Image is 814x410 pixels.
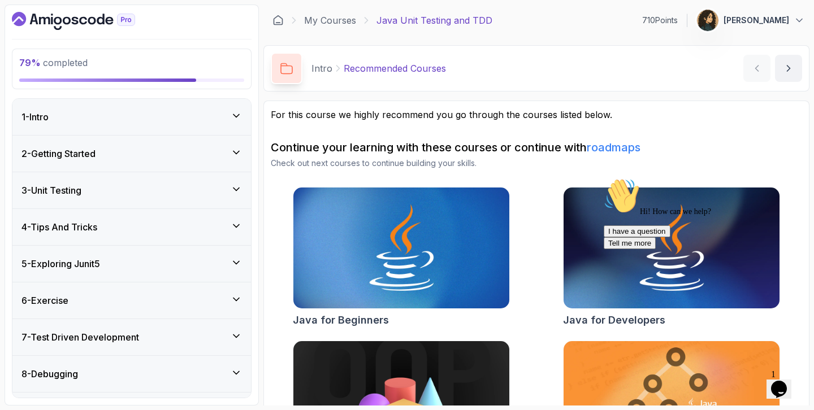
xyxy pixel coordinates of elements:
h3: 7 - Test Driven Development [21,330,139,344]
a: Dashboard [272,15,284,26]
a: Java for Developers cardJava for Developers [563,187,780,328]
button: user profile image[PERSON_NAME] [696,9,805,32]
span: completed [19,57,88,68]
a: roadmaps [587,141,640,154]
button: 5-Exploring Junit5 [12,246,251,282]
button: 8-Debugging [12,356,251,392]
span: 79 % [19,57,41,68]
a: My Courses [304,14,356,27]
button: 7-Test Driven Development [12,319,251,355]
h3: 6 - Exercise [21,294,68,307]
h3: 1 - Intro [21,110,49,124]
h3: 4 - Tips And Tricks [21,220,97,234]
h3: 3 - Unit Testing [21,184,81,197]
button: 1-Intro [12,99,251,135]
a: Dashboard [12,12,161,30]
h2: Java for Developers [563,312,665,328]
h3: 2 - Getting Started [21,147,96,160]
span: Hi! How can we help? [5,34,112,42]
h2: Java for Beginners [293,312,389,328]
h3: 5 - Exploring Junit5 [21,257,100,271]
iframe: chat widget [599,173,803,359]
button: I have a question [5,52,71,64]
p: Check out next courses to continue building your skills. [271,158,802,169]
p: 710 Points [642,15,678,26]
img: Java for Developers card [564,187,780,308]
button: previous content [743,55,770,82]
button: Tell me more [5,64,57,76]
p: [PERSON_NAME] [724,15,789,26]
img: user profile image [697,10,718,31]
button: 4-Tips And Tricks [12,209,251,245]
a: Java for Beginners cardJava for Beginners [293,187,510,328]
img: :wave: [5,5,41,41]
p: Intro [311,62,332,75]
p: Recommended Courses [344,62,446,75]
p: Java Unit Testing and TDD [376,14,492,27]
iframe: chat widget [767,365,803,399]
h3: 8 - Debugging [21,367,78,381]
button: next content [775,55,802,82]
h2: Continue your learning with these courses or continue with [271,139,802,155]
p: For this course we highly recommend you go through the courses listed below. [271,108,802,121]
button: 3-Unit Testing [12,172,251,208]
div: 👋Hi! How can we help?I have a questionTell me more [5,5,208,76]
img: Java for Beginners card [293,187,509,308]
button: 6-Exercise [12,282,251,319]
button: 2-Getting Started [12,136,251,172]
